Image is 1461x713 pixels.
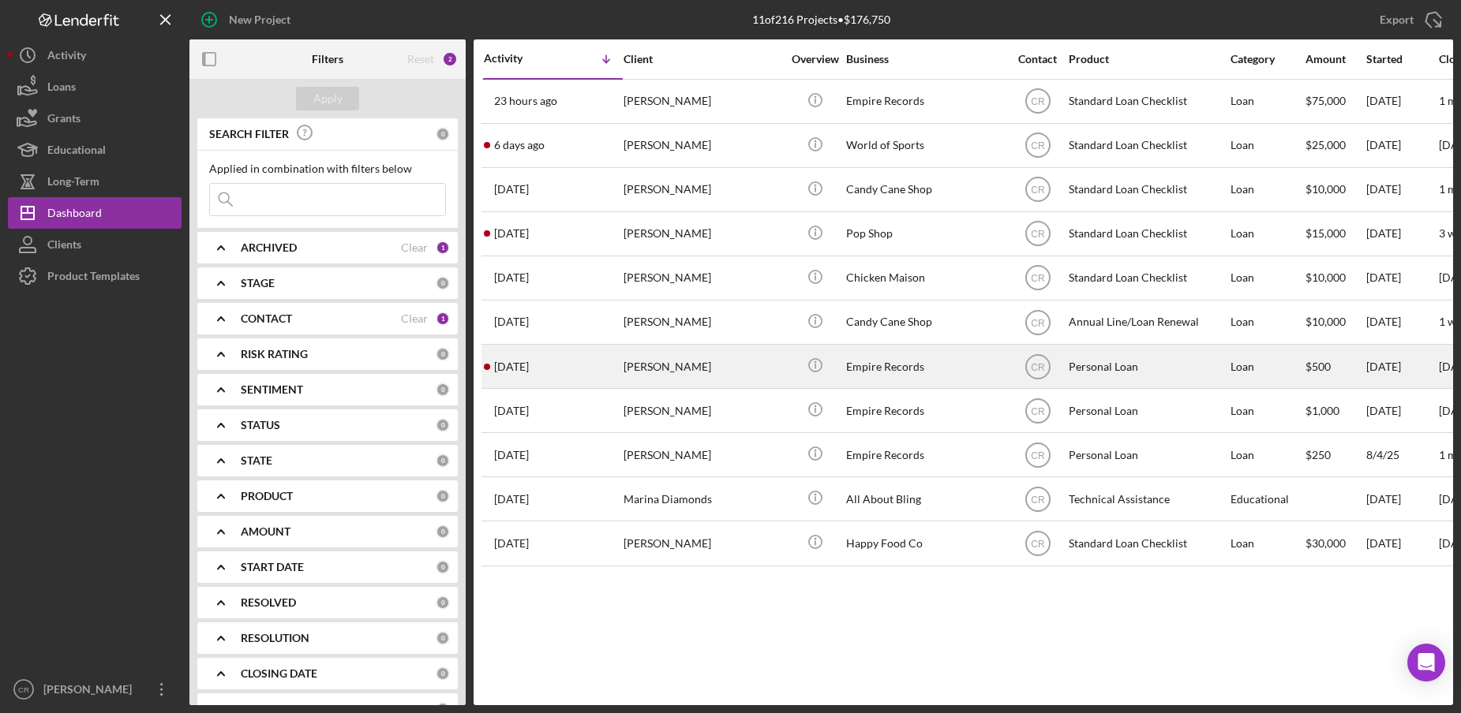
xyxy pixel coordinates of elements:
[494,95,557,107] time: 2025-08-20 18:30
[846,257,1004,299] div: Chicken Maison
[1031,450,1045,461] text: CR
[47,71,76,106] div: Loans
[846,301,1004,343] div: Candy Cane Shop
[8,103,182,134] a: Grants
[494,449,529,461] time: 2025-05-22 18:39
[407,53,434,65] div: Reset
[8,674,182,705] button: CR[PERSON_NAME]
[241,348,308,360] b: RISK RATING
[241,596,296,609] b: RESOLVED
[494,537,529,550] time: 2025-05-02 16:36
[624,53,781,65] div: Client
[436,127,450,141] div: 0
[1069,257,1227,299] div: Standard Loan Checklist
[209,162,446,175] div: Applied in combination with filters below
[436,595,450,610] div: 0
[484,52,553,65] div: Activity
[624,213,781,255] div: [PERSON_NAME]
[1069,522,1227,564] div: Standard Loan Checklist
[1306,169,1365,211] div: $10,000
[1231,257,1304,299] div: Loan
[241,241,297,254] b: ARCHIVED
[401,312,428,325] div: Clear
[1231,301,1304,343] div: Loan
[436,347,450,361] div: 0
[47,229,81,264] div: Clients
[1306,390,1365,431] div: $1,000
[1306,125,1365,166] div: $25,000
[241,454,272,467] b: STATE
[1380,4,1414,35] div: Export
[241,561,304,573] b: START DATE
[241,490,293,502] b: PRODUCT
[1231,169,1304,211] div: Loan
[1366,213,1437,255] div: [DATE]
[846,53,1004,65] div: Business
[241,525,290,538] b: AMOUNT
[229,4,290,35] div: New Project
[1366,125,1437,166] div: [DATE]
[1306,80,1365,122] div: $75,000
[436,666,450,681] div: 0
[1069,213,1227,255] div: Standard Loan Checklist
[752,13,890,26] div: 11 of 216 Projects • $176,750
[846,434,1004,476] div: Empire Records
[846,478,1004,520] div: All About Bling
[494,183,529,196] time: 2025-08-12 18:47
[47,166,99,201] div: Long-Term
[8,39,182,71] button: Activity
[624,478,781,520] div: Marina Diamonds
[1366,434,1437,476] div: 8/4/25
[1231,390,1304,431] div: Loan
[846,390,1004,431] div: Empire Records
[1306,522,1365,564] div: $30,000
[1306,434,1365,476] div: $250
[436,383,450,397] div: 0
[1231,434,1304,476] div: Loan
[846,125,1004,166] div: World of Sports
[1069,478,1227,520] div: Technical Assistance
[436,524,450,539] div: 0
[47,39,86,75] div: Activity
[296,87,359,110] button: Apply
[1069,345,1227,387] div: Personal Loan
[8,134,182,166] button: Educational
[18,685,29,694] text: CR
[436,312,450,326] div: 1
[436,560,450,574] div: 0
[1231,53,1304,65] div: Category
[1306,257,1365,299] div: $10,000
[1031,96,1045,107] text: CR
[1407,644,1445,681] div: Open Intercom Messenger
[1231,478,1304,520] div: Educational
[1366,301,1437,343] div: [DATE]
[1231,125,1304,166] div: Loan
[1031,361,1045,372] text: CR
[1366,53,1437,65] div: Started
[8,197,182,229] button: Dashboard
[1031,494,1045,505] text: CR
[436,418,450,432] div: 0
[241,667,317,680] b: CLOSING DATE
[436,276,450,290] div: 0
[1306,345,1365,387] div: $500
[1069,434,1227,476] div: Personal Loan
[1069,301,1227,343] div: Annual Line/Loan Renewal
[494,315,529,328] time: 2025-07-02 15:40
[1069,80,1227,122] div: Standard Loan Checklist
[1366,522,1437,564] div: [DATE]
[8,71,182,103] a: Loans
[401,241,428,254] div: Clear
[494,139,545,151] time: 2025-08-15 17:01
[1031,405,1045,416] text: CR
[1366,80,1437,122] div: [DATE]
[1366,478,1437,520] div: [DATE]
[436,454,450,468] div: 0
[189,4,306,35] button: New Project
[624,257,781,299] div: [PERSON_NAME]
[624,301,781,343] div: [PERSON_NAME]
[1031,317,1045,328] text: CR
[1031,229,1045,240] text: CR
